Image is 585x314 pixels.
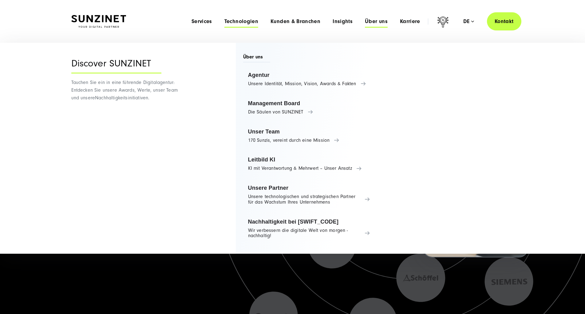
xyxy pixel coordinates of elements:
a: Unsere Partner Unsere technologischen und strategischen Partner für das Wachstum Ihres Unternehmens [243,181,375,209]
a: Technologien [224,18,258,25]
a: Kontakt [487,12,521,30]
div: de [463,18,474,25]
a: Über uns [365,18,388,25]
a: Unser Team 170 Sunzis, vereint durch eine Mission [243,124,375,148]
a: Karriere [400,18,420,25]
span: Über uns [243,54,271,62]
a: Leitbild KI KI mit Verantwortung & Mehrwert – Unser Ansatz [243,152,375,176]
span: Tauchen Sie ein in eine führende Digitalagentur: Entdecken Sie unsere Awards, Werte, unser Team u... [71,80,178,101]
a: Agentur Unsere Identität, Mission, Vision, Awards & Fakten [243,68,375,91]
a: Insights [333,18,353,25]
a: Management Board Die Säulen von SUNZINET [243,96,375,119]
div: Nachhaltigkeitsinitiativen. [71,43,187,254]
a: Services [192,18,212,25]
a: Kunden & Branchen [271,18,320,25]
a: Nachhaltigkeit bei [SWIFT_CODE] Wir verbessern die digitale Welt von morgen - nachhaltig! [243,214,375,243]
div: Discover SUNZINET [71,58,161,74]
img: SUNZINET Full Service Digital Agentur [71,15,126,28]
